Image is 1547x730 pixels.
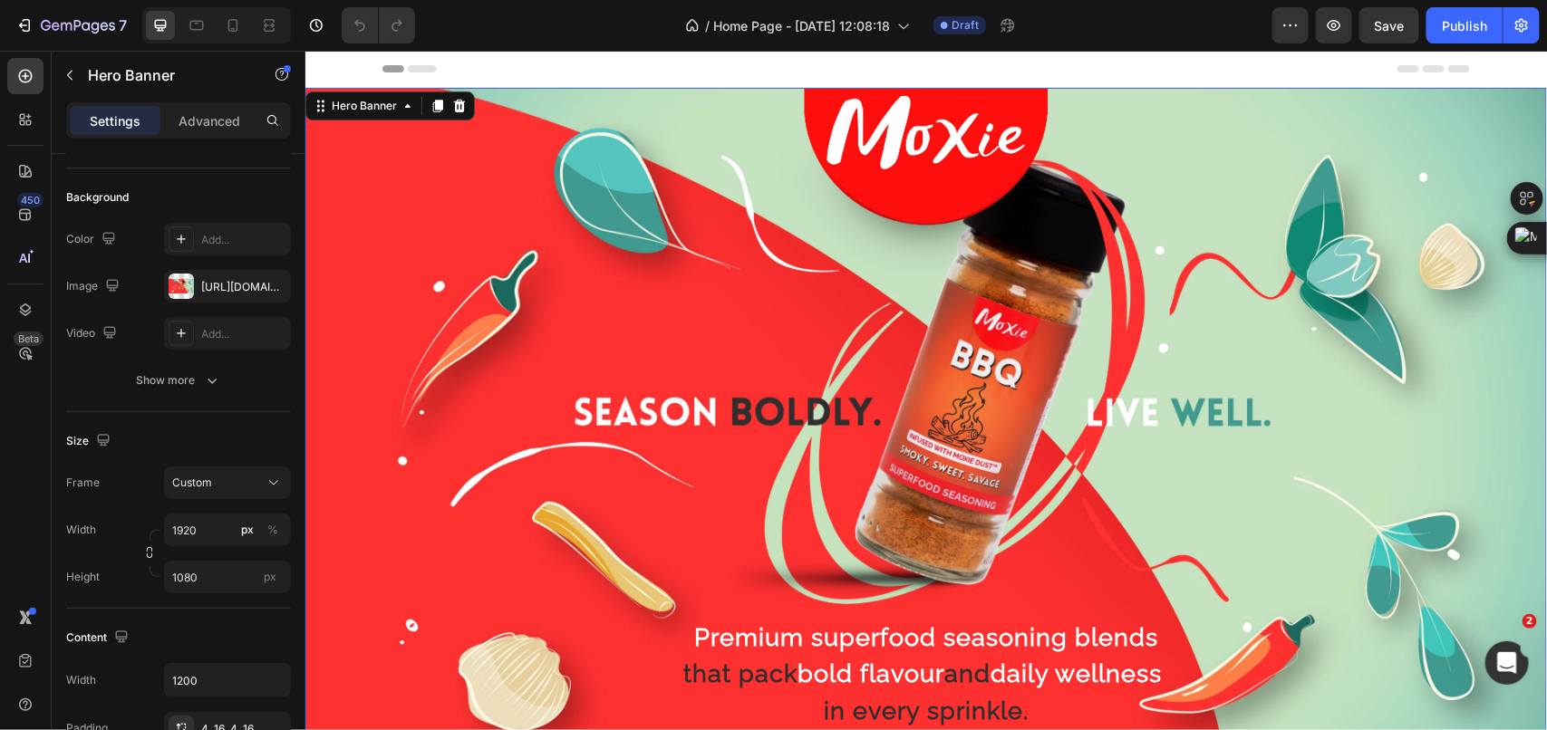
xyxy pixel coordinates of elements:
[201,232,286,248] div: Add...
[164,561,291,593] input: px
[262,519,284,541] button: px
[685,609,856,637] strong: daily wellness
[705,16,710,35] span: /
[66,364,291,397] button: Show more
[492,609,547,637] strong: bold
[267,522,278,538] div: %
[14,331,44,346] div: Beta
[165,664,290,696] input: Auto
[264,570,276,583] span: px
[378,609,492,637] span: that pack
[1442,16,1487,35] div: Publish
[66,274,123,299] div: Image
[1523,614,1537,629] span: 2
[66,569,100,585] label: Height
[201,279,286,295] div: [URL][DOMAIN_NAME]
[66,322,121,346] div: Video
[17,193,44,207] div: 450
[179,111,240,130] p: Advanced
[305,51,1547,730] iframe: To enrich screen reader interactions, please activate Accessibility in Grammarly extension settings
[237,519,258,541] button: %
[1485,641,1529,685] iframe: Intercom live chat
[66,522,96,538] label: Width
[66,227,120,252] div: Color
[7,7,135,43] button: 7
[713,16,890,35] span: Home Page - [DATE] 12:08:18
[137,371,221,389] div: Show more
[66,626,132,650] div: Content
[66,672,96,688] div: Width
[23,47,95,63] div: Hero Banner
[164,514,291,546] input: px%
[66,189,129,206] div: Background
[342,7,415,43] div: Undo/Redo
[555,609,639,637] strong: flavour
[389,572,853,600] span: Premium superfood seasoning blends
[172,475,212,491] span: Custom
[1375,18,1405,34] span: Save
[1426,7,1503,43] button: Publish
[241,522,254,538] div: px
[66,475,100,491] label: Frame
[66,429,114,454] div: Size
[952,17,979,34] span: Draft
[164,466,291,499] button: Custom
[639,609,685,637] span: and
[90,111,140,130] p: Settings
[1359,7,1419,43] button: Save
[119,14,127,36] p: 7
[88,64,242,86] p: Hero Banner
[201,326,286,342] div: Add...
[518,646,723,674] span: in every sprinkle.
